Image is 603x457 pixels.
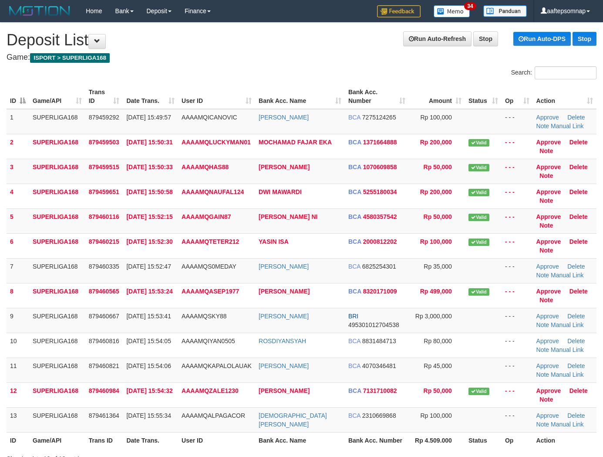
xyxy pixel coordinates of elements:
[539,147,553,154] a: Note
[259,164,310,171] a: [PERSON_NAME]
[502,308,533,333] td: - - -
[434,5,470,17] img: Button%20Memo.svg
[89,288,119,295] span: 879460565
[569,238,588,245] a: Delete
[362,338,396,344] span: Copy 8831484713 to clipboard
[551,371,584,378] a: Manual Link
[89,263,119,270] span: 879460335
[126,263,171,270] span: [DATE] 15:52:47
[483,5,527,17] img: panduan.png
[29,283,85,308] td: SUPERLIGA168
[502,184,533,208] td: - - -
[259,188,302,195] a: DWI MAWARDI
[7,233,29,258] td: 6
[29,358,85,382] td: SUPERLIGA168
[259,139,332,146] a: MOCHAMAD FAJAR EKA
[539,222,553,229] a: Note
[551,346,584,353] a: Manual Link
[536,188,561,195] a: Approve
[7,358,29,382] td: 11
[502,358,533,382] td: - - -
[465,84,502,109] th: Status: activate to sort column ascending
[464,2,476,10] span: 34
[569,188,588,195] a: Delete
[513,32,571,46] a: Run Auto-DPS
[7,134,29,159] td: 2
[573,32,596,46] a: Stop
[539,247,553,254] a: Note
[536,387,561,394] a: Approve
[7,4,73,17] img: MOTION_logo.png
[126,412,171,419] span: [DATE] 15:55:34
[7,432,29,448] th: ID
[348,164,361,171] span: BCA
[7,31,596,49] h1: Deposit List
[539,197,553,204] a: Note
[502,159,533,184] td: - - -
[182,263,236,270] span: AAAAMQS0MEDAY
[420,139,452,146] span: Rp 200,000
[536,346,549,353] a: Note
[539,396,553,403] a: Note
[348,321,399,328] span: Copy 495301012704538 to clipboard
[567,114,585,121] a: Delete
[29,233,85,258] td: SUPERLIGA168
[259,238,289,245] a: YASIN ISA
[468,139,489,147] span: Valid transaction
[551,421,584,428] a: Manual Link
[363,188,397,195] span: Copy 5255180034 to clipboard
[259,114,309,121] a: [PERSON_NAME]
[259,213,317,220] a: [PERSON_NAME] NI
[539,297,553,304] a: Note
[536,371,549,378] a: Note
[420,238,452,245] span: Rp 100,000
[7,184,29,208] td: 4
[420,188,452,195] span: Rp 200,000
[89,387,119,394] span: 879460984
[29,159,85,184] td: SUPERLIGA168
[502,208,533,233] td: - - -
[468,164,489,171] span: Valid transaction
[348,362,360,369] span: BCA
[536,313,559,320] a: Approve
[89,362,119,369] span: 879460821
[536,114,559,121] a: Approve
[567,412,585,419] a: Delete
[424,164,452,171] span: Rp 50,000
[348,238,361,245] span: BCA
[126,238,172,245] span: [DATE] 15:52:30
[468,239,489,246] span: Valid transaction
[29,208,85,233] td: SUPERLIGA168
[420,288,452,295] span: Rp 499,000
[536,321,549,328] a: Note
[7,208,29,233] td: 5
[348,288,361,295] span: BCA
[126,362,171,369] span: [DATE] 15:54:06
[89,164,119,171] span: 879459515
[126,164,172,171] span: [DATE] 15:50:33
[536,272,549,279] a: Note
[29,407,85,432] td: SUPERLIGA168
[259,338,306,344] a: ROSDIYANSYAH
[348,338,360,344] span: BCA
[7,308,29,333] td: 9
[569,288,588,295] a: Delete
[89,188,119,195] span: 879459651
[551,321,584,328] a: Manual Link
[424,362,452,369] span: Rp 45,000
[348,412,360,419] span: BCA
[415,313,452,320] span: Rp 3,000,000
[362,412,396,419] span: Copy 2310669868 to clipboard
[182,288,239,295] span: AAAAMQASEP1977
[403,31,472,46] a: Run Auto-Refresh
[567,263,585,270] a: Delete
[502,233,533,258] td: - - -
[536,123,549,130] a: Note
[29,382,85,407] td: SUPERLIGA168
[348,213,361,220] span: BCA
[85,84,123,109] th: Trans ID: activate to sort column ascending
[424,263,452,270] span: Rp 35,000
[259,412,327,428] a: [DEMOGRAPHIC_DATA][PERSON_NAME]
[569,139,588,146] a: Delete
[348,114,360,121] span: BCA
